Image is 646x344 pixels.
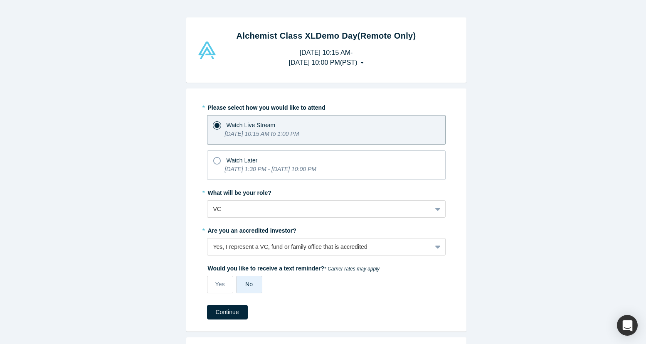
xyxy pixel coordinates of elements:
div: Yes, I represent a VC, fund or family office that is accredited [213,243,426,251]
em: * Carrier rates may apply [324,266,380,272]
i: [DATE] 1:30 PM - [DATE] 10:00 PM [225,166,316,172]
i: [DATE] 10:15 AM to 1:00 PM [225,130,299,137]
button: Continue [207,305,248,319]
span: Yes [215,281,225,287]
span: Watch Live Stream [227,122,276,128]
label: Are you an accredited investor? [207,224,446,235]
label: Please select how you would like to attend [207,101,446,112]
label: Would you like to receive a text reminder? [207,261,446,273]
img: Alchemist Vault Logo [197,42,217,59]
button: [DATE] 10:15 AM-[DATE] 10:00 PM(PST) [280,45,372,71]
strong: Alchemist Class XL Demo Day (Remote Only) [237,31,416,40]
label: What will be your role? [207,186,446,197]
span: Watch Later [227,157,258,164]
span: No [245,281,253,287]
